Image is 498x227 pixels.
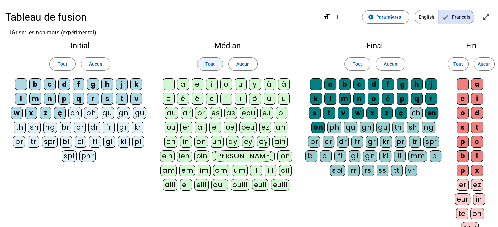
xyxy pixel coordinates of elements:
[177,93,189,105] div: é
[226,136,239,148] div: ay
[103,136,115,148] div: gl
[49,57,75,71] button: Tout
[305,42,444,50] h2: Final
[180,136,192,148] div: in
[260,107,273,119] div: eu
[274,122,287,133] div: an
[323,107,335,119] div: t
[160,42,295,50] h2: Médian
[205,60,215,68] span: Tout
[240,107,258,119] div: eau
[471,78,483,90] div: a
[212,150,274,162] div: [PERSON_NAME]
[348,165,360,176] div: rr
[44,78,56,90] div: c
[211,179,228,191] div: ouil
[377,165,388,176] div: ss
[339,93,351,105] div: m
[194,150,210,162] div: oin
[164,136,177,148] div: en
[220,93,232,105] div: î
[165,107,178,119] div: au
[211,136,224,148] div: un
[330,165,345,176] div: spl
[235,78,247,90] div: u
[28,122,41,133] div: sh
[249,78,261,90] div: y
[323,13,331,21] mat-icon: format_size
[220,78,232,90] div: o
[177,150,192,162] div: ien
[376,13,401,21] span: Paramètres
[117,107,130,119] div: gn
[366,107,378,119] div: x
[15,93,27,105] div: l
[305,150,317,162] div: bl
[29,78,41,90] div: b
[353,93,365,105] div: n
[470,208,484,219] div: on
[133,107,146,119] div: gu
[87,78,99,90] div: g
[276,107,287,119] div: oi
[415,10,438,24] span: English
[163,93,175,105] div: è
[471,150,483,162] div: l
[79,150,96,162] div: phr
[453,60,463,68] span: Tout
[192,93,203,105] div: ê
[197,57,223,71] button: Tout
[40,107,51,119] div: z
[457,107,469,119] div: o
[376,122,390,133] div: gu
[73,93,84,105] div: q
[405,165,417,176] div: vr
[320,150,332,162] div: cl
[407,122,419,133] div: sh
[242,136,254,148] div: ey
[101,93,113,105] div: s
[87,93,99,105] div: r
[209,122,221,133] div: ei
[397,93,408,105] div: p
[264,78,275,90] div: à
[210,107,222,119] div: es
[382,78,394,90] div: f
[346,13,354,21] mat-icon: remove
[392,122,404,133] div: th
[257,136,270,148] div: oy
[58,93,70,105] div: p
[5,29,97,36] label: Griser les non-mots (expérimental)
[457,165,469,176] div: p
[132,136,144,148] div: pl
[272,136,288,148] div: ain
[249,93,261,105] div: ô
[206,93,218,105] div: ë
[471,136,483,148] div: c
[224,107,237,119] div: as
[13,136,25,148] div: pr
[68,107,82,119] div: ch
[60,136,72,148] div: bl
[471,179,483,191] div: ez
[81,57,110,71] button: Aucun
[471,165,483,176] div: x
[198,165,211,176] div: im
[84,107,98,119] div: ph
[179,165,195,176] div: em
[206,78,218,90] div: i
[478,60,491,68] span: Aucun
[457,150,469,162] div: b
[455,42,488,50] h2: Fin
[74,122,86,133] div: cr
[236,60,249,68] span: Aucun
[379,150,391,162] div: kl
[411,93,423,105] div: q
[89,136,101,148] div: fl
[422,122,435,133] div: ng
[327,122,341,133] div: ph
[60,122,71,133] div: br
[415,10,474,24] mat-button-toggle-group: Language selection
[118,136,130,148] div: kl
[457,122,469,133] div: s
